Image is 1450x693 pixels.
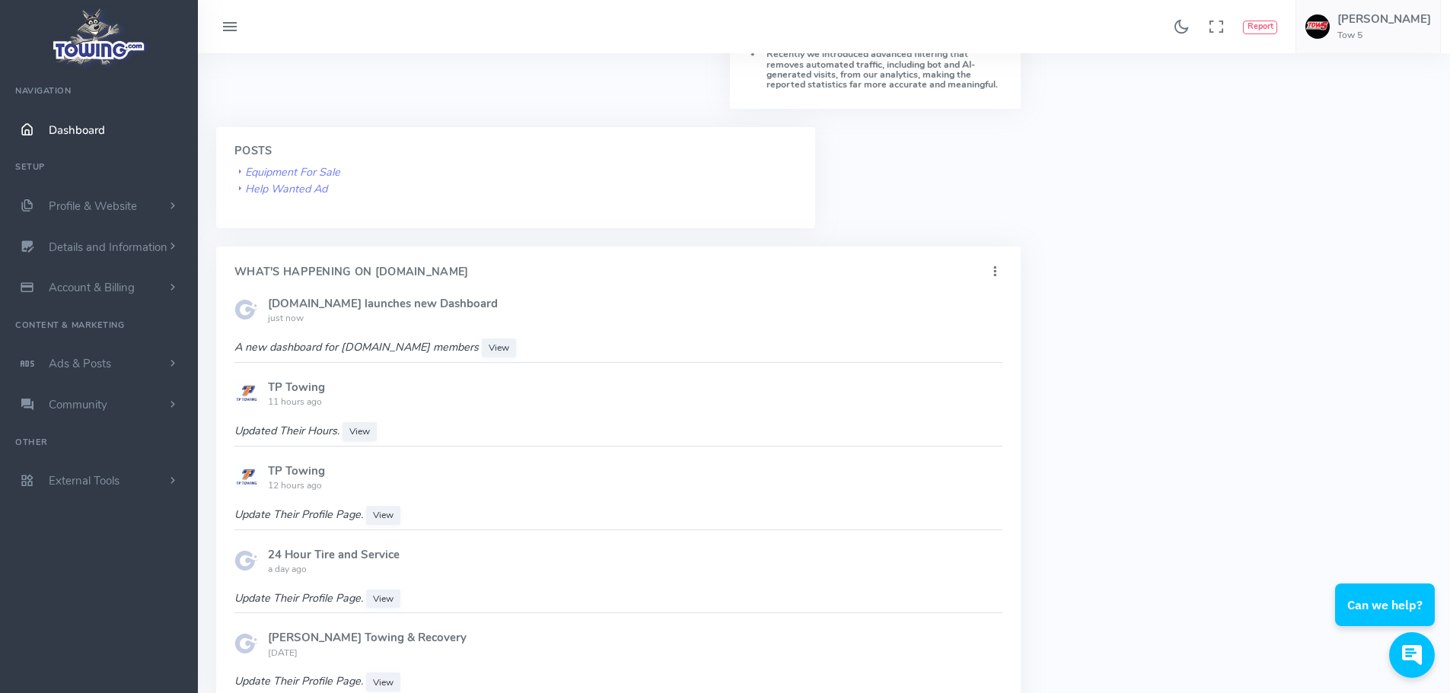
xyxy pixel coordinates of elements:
[234,631,259,656] img: Generic placeholder image
[1305,14,1330,39] img: user-image
[1337,30,1431,40] h6: Tow 5
[373,593,394,605] span: View
[373,676,394,688] span: View
[234,164,340,180] a: Equipment For Sale
[49,397,107,412] span: Community
[268,312,304,324] small: just now
[234,181,327,196] a: Help Wanted Ad
[234,381,259,405] img: Generic placeholder image
[268,548,1002,561] h5: 24 Hour Tire and Service
[268,631,1002,644] h5: [PERSON_NAME] Towing & Recovery
[268,465,1002,477] h5: TP Towing
[489,342,509,354] span: View
[343,422,377,441] a: View
[234,266,469,278] h4: What's Happening On [DOMAIN_NAME]
[234,590,363,605] i: Update Their Profile Page.
[48,5,151,69] img: logo
[366,506,400,525] a: View
[1324,542,1450,693] iframe: Conversations
[49,199,137,214] span: Profile & Website
[234,339,479,354] i: A new dashboard for [DOMAIN_NAME] members
[366,672,400,691] a: View
[234,423,339,438] i: Updated Their Hours.
[268,297,1002,310] h5: [DOMAIN_NAME] launches new Dashboard
[234,297,259,322] img: Generic placeholder image
[268,479,322,491] small: 12 hours ago
[49,122,105,138] span: Dashboard
[1337,13,1431,25] h5: [PERSON_NAME]
[366,590,400,609] a: View
[373,509,394,521] span: View
[268,396,322,408] small: 11 hours ago
[349,425,370,437] span: View
[49,280,135,295] span: Account & Billing
[748,49,1002,91] h6: Recently we introduced advanced filtering that removes automated traffic, including bot and AI-ge...
[268,647,298,659] small: [DATE]
[268,563,307,575] small: a day ago
[234,673,363,688] i: Update Their Profile Page.
[234,145,797,157] h4: Posts
[234,465,259,489] img: Generic placeholder image
[268,381,1002,393] h5: TP Towing
[234,548,259,573] img: Generic placeholder image
[49,356,111,371] span: Ads & Posts
[49,240,167,255] span: Details and Information
[234,507,363,522] i: Update Their Profile Page.
[482,339,516,358] a: View
[49,473,120,488] span: External Tools
[1243,21,1277,34] button: Report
